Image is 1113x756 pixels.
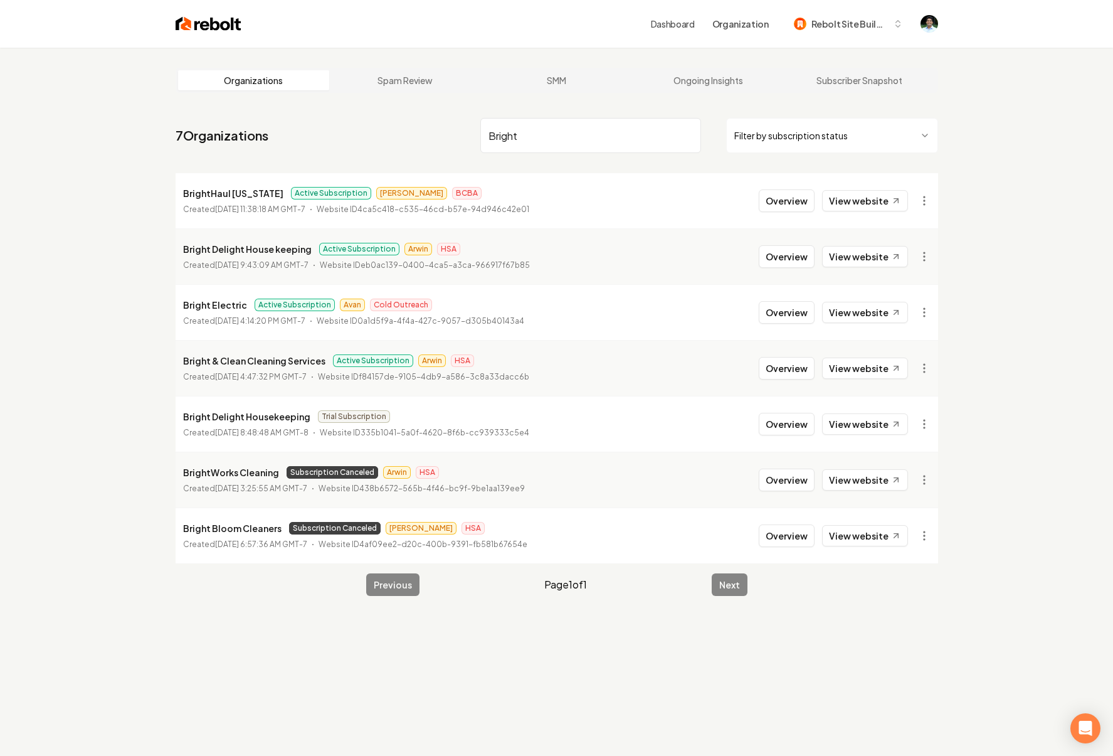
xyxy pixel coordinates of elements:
time: [DATE] 9:43:09 AM GMT-7 [215,260,309,270]
button: Overview [759,524,815,547]
p: Bright Electric [183,297,247,312]
button: Overview [759,413,815,435]
a: View website [822,358,908,379]
span: Arwin [418,354,446,367]
p: BrightHaul [US_STATE] [183,186,283,201]
a: View website [822,469,908,491]
a: View website [822,413,908,435]
p: Bright Delight House keeping [183,242,312,257]
time: [DATE] 3:25:55 AM GMT-7 [215,484,307,493]
time: [DATE] 4:47:32 PM GMT-7 [215,372,307,381]
a: Organizations [178,70,330,90]
span: BCBA [452,187,482,200]
time: [DATE] 8:48:48 AM GMT-8 [215,428,309,437]
p: Created [183,371,307,383]
p: Created [183,203,305,216]
span: Rebolt Site Builder [811,18,888,31]
p: Website ID 438b6572-565b-4f46-bc9f-9be1aa139ee9 [319,482,525,495]
a: View website [822,302,908,323]
span: Active Subscription [255,299,335,311]
input: Search by name or ID [480,118,701,153]
time: [DATE] 6:57:36 AM GMT-7 [215,540,307,549]
time: [DATE] 11:38:18 AM GMT-7 [215,205,305,214]
div: Open Intercom Messenger [1070,713,1100,743]
span: HSA [416,466,439,479]
a: 7Organizations [176,127,268,144]
a: Spam Review [329,70,481,90]
button: Overview [759,245,815,268]
button: Organization [705,13,776,35]
p: BrightWorks Cleaning [183,465,279,480]
p: Website ID 4ca5c418-c535-46cd-b57e-94d946c42e01 [317,203,529,216]
span: HSA [451,354,474,367]
img: Rebolt Site Builder [794,18,806,30]
span: Arwin [383,466,411,479]
span: Active Subscription [333,354,413,367]
p: Website ID 0a1d5f9a-4f4a-427c-9057-d305b40143a4 [317,315,524,327]
a: View website [822,246,908,267]
span: [PERSON_NAME] [386,522,456,535]
a: Ongoing Insights [632,70,784,90]
button: Overview [759,357,815,380]
a: Dashboard [651,18,695,30]
p: Bright Delight Housekeeping [183,409,310,424]
a: SMM [481,70,633,90]
span: Subscription Canceled [289,522,381,535]
span: HSA [462,522,485,535]
p: Created [183,482,307,495]
button: Overview [759,301,815,324]
p: Created [183,259,309,272]
span: Page 1 of 1 [544,577,587,592]
a: Subscriber Snapshot [784,70,936,90]
p: Website ID 4af09ee2-d20c-400b-9391-fb581b67654e [319,538,527,551]
p: Created [183,538,307,551]
a: View website [822,190,908,211]
p: Website ID f84157de-9105-4db9-a586-3c8a33dacc6b [318,371,529,383]
p: Website ID 335b1041-5a0f-4620-8f6b-cc939333c5e4 [320,427,529,439]
span: Cold Outreach [370,299,432,311]
time: [DATE] 4:14:20 PM GMT-7 [215,316,305,326]
span: [PERSON_NAME] [376,187,447,200]
span: Active Subscription [291,187,371,200]
p: Bright & Clean Cleaning Services [183,353,325,368]
span: Arwin [404,243,432,255]
span: Avan [340,299,365,311]
a: View website [822,525,908,546]
p: Bright Bloom Cleaners [183,521,282,536]
img: Arwin Rahmatpanah [920,15,938,33]
p: Created [183,315,305,327]
span: Subscription Canceled [287,466,378,479]
span: Trial Subscription [318,410,390,423]
p: Created [183,427,309,439]
button: Open user button [920,15,938,33]
button: Overview [759,189,815,212]
button: Overview [759,469,815,491]
img: Rebolt Logo [176,15,241,33]
span: Active Subscription [319,243,399,255]
p: Website ID eb0ac139-0400-4ca5-a3ca-966917f67b85 [320,259,530,272]
span: HSA [437,243,460,255]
